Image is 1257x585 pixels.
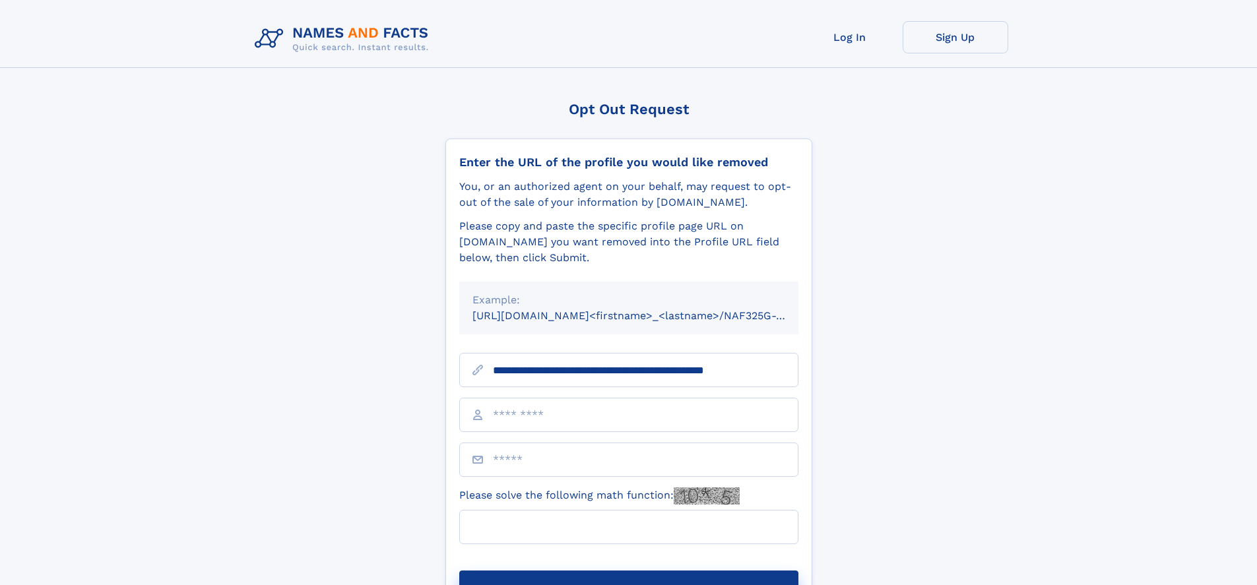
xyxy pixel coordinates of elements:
[459,179,798,210] div: You, or an authorized agent on your behalf, may request to opt-out of the sale of your informatio...
[249,21,439,57] img: Logo Names and Facts
[445,101,812,117] div: Opt Out Request
[472,292,785,308] div: Example:
[472,309,823,322] small: [URL][DOMAIN_NAME]<firstname>_<lastname>/NAF325G-xxxxxxxx
[459,487,740,505] label: Please solve the following math function:
[797,21,903,53] a: Log In
[459,155,798,169] div: Enter the URL of the profile you would like removed
[903,21,1008,53] a: Sign Up
[459,218,798,266] div: Please copy and paste the specific profile page URL on [DOMAIN_NAME] you want removed into the Pr...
